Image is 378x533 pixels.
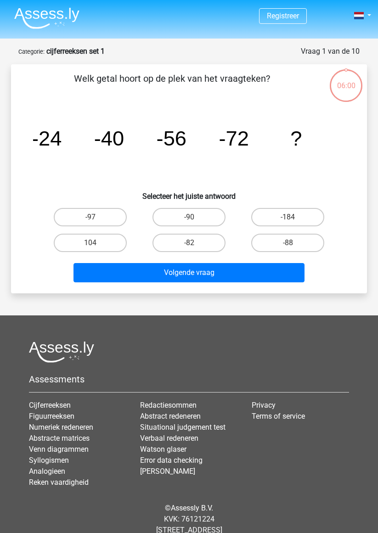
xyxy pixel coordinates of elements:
a: Reken vaardigheid [29,478,89,487]
button: Volgende vraag [73,263,305,282]
strong: cijferreeksen set 1 [46,47,105,56]
img: Assessly [14,7,79,29]
a: Analogieen [29,467,65,476]
a: Abstracte matrices [29,434,90,443]
label: 104 [54,234,127,252]
tspan: -56 [157,127,186,150]
h5: Assessments [29,374,349,385]
tspan: -40 [94,127,124,150]
a: Verbaal redeneren [140,434,198,443]
a: Watson glaser [140,445,186,454]
img: Assessly logo [29,341,94,363]
a: Venn diagrammen [29,445,89,454]
a: Syllogismen [29,456,69,465]
a: Registreer [267,11,299,20]
label: -90 [152,208,226,226]
a: Error data checking [140,456,203,465]
a: Situational judgement test [140,423,226,432]
div: 06:00 [329,68,363,91]
a: Redactiesommen [140,401,197,410]
label: -82 [152,234,226,252]
p: Welk getal hoort op de plek van het vraagteken? [26,72,318,99]
label: -88 [251,234,324,252]
a: Cijferreeksen [29,401,71,410]
a: Abstract redeneren [140,412,201,421]
a: Numeriek redeneren [29,423,93,432]
label: -184 [251,208,324,226]
label: -97 [54,208,127,226]
a: Privacy [252,401,276,410]
h6: Selecteer het juiste antwoord [26,185,352,201]
tspan: ? [290,127,302,150]
div: Vraag 1 van de 10 [301,46,360,57]
a: Assessly B.V. [171,504,213,512]
tspan: -24 [32,127,62,150]
a: [PERSON_NAME] [140,467,195,476]
small: Categorie: [18,48,45,55]
a: Figuurreeksen [29,412,74,421]
a: Terms of service [252,412,305,421]
tspan: -72 [219,127,248,150]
